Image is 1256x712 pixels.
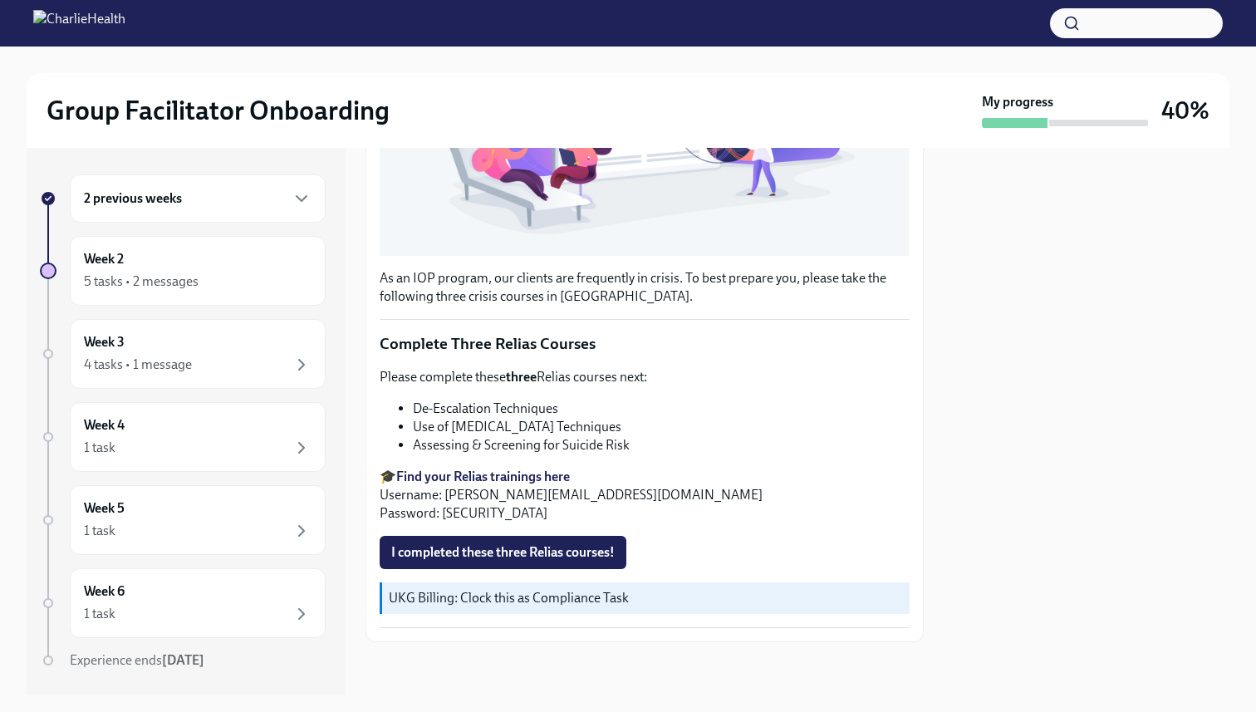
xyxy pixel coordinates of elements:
[380,368,910,386] p: Please complete these Relias courses next:
[413,418,910,436] li: Use of [MEDICAL_DATA] Techniques
[162,652,204,668] strong: [DATE]
[396,469,570,484] a: Find your Relias trainings here
[33,10,125,37] img: CharlieHealth
[40,568,326,638] a: Week 61 task
[70,174,326,223] div: 2 previous weeks
[380,468,910,523] p: 🎓 Username: [PERSON_NAME][EMAIL_ADDRESS][DOMAIN_NAME] Password: [SECURITY_DATA]
[413,400,910,418] li: De-Escalation Techniques
[506,369,537,385] strong: three
[84,189,182,208] h6: 2 previous weeks
[84,273,199,291] div: 5 tasks • 2 messages
[40,485,326,555] a: Week 51 task
[84,356,192,374] div: 4 tasks • 1 message
[380,333,910,355] p: Complete Three Relias Courses
[40,319,326,389] a: Week 34 tasks • 1 message
[389,589,903,607] p: UKG Billing: Clock this as Compliance Task
[380,536,626,569] button: I completed these three Relias courses!
[84,250,124,268] h6: Week 2
[380,269,910,306] p: As an IOP program, our clients are frequently in crisis. To best prepare you, please take the fol...
[47,94,390,127] h2: Group Facilitator Onboarding
[84,439,115,457] div: 1 task
[413,436,910,454] li: Assessing & Screening for Suicide Risk
[982,93,1053,111] strong: My progress
[84,499,125,518] h6: Week 5
[40,236,326,306] a: Week 25 tasks • 2 messages
[84,582,125,601] h6: Week 6
[84,605,115,623] div: 1 task
[84,333,125,351] h6: Week 3
[70,652,204,668] span: Experience ends
[391,544,615,561] span: I completed these three Relias courses!
[84,416,125,435] h6: Week 4
[40,402,326,472] a: Week 41 task
[84,522,115,540] div: 1 task
[1161,96,1209,125] h3: 40%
